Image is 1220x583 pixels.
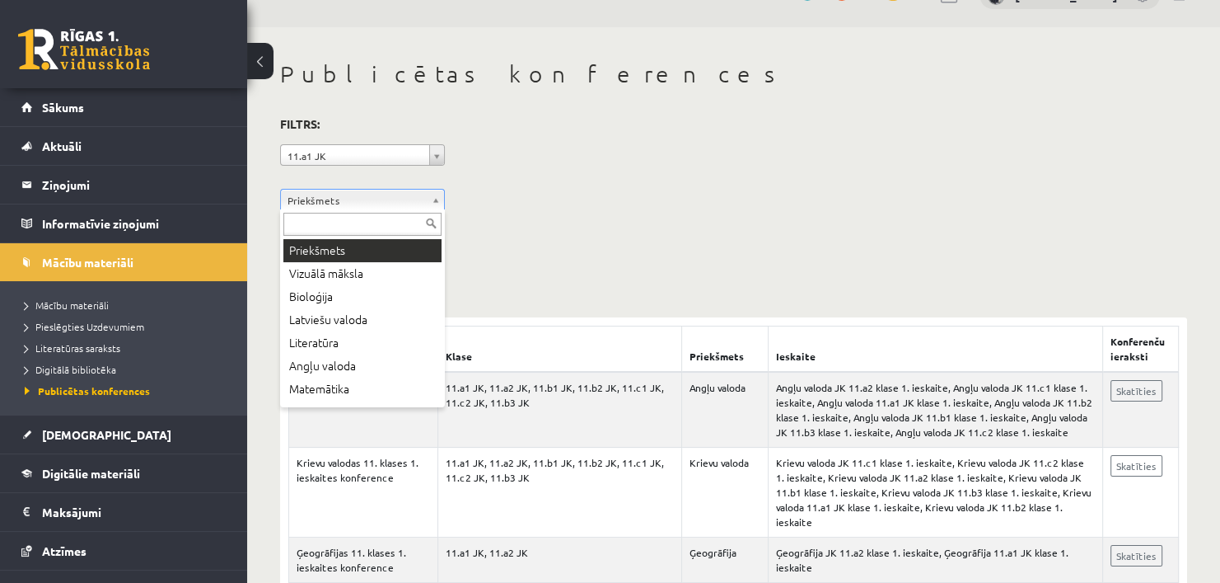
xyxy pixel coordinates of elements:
div: Latvijas un pasaules vēsture [283,401,442,424]
div: Vizuālā māksla [283,262,442,285]
div: Angļu valoda [283,355,442,378]
div: Matemātika [283,378,442,401]
div: Literatūra [283,331,442,355]
div: Priekšmets [283,239,442,262]
div: Bioloģija [283,285,442,308]
div: Latviešu valoda [283,308,442,331]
